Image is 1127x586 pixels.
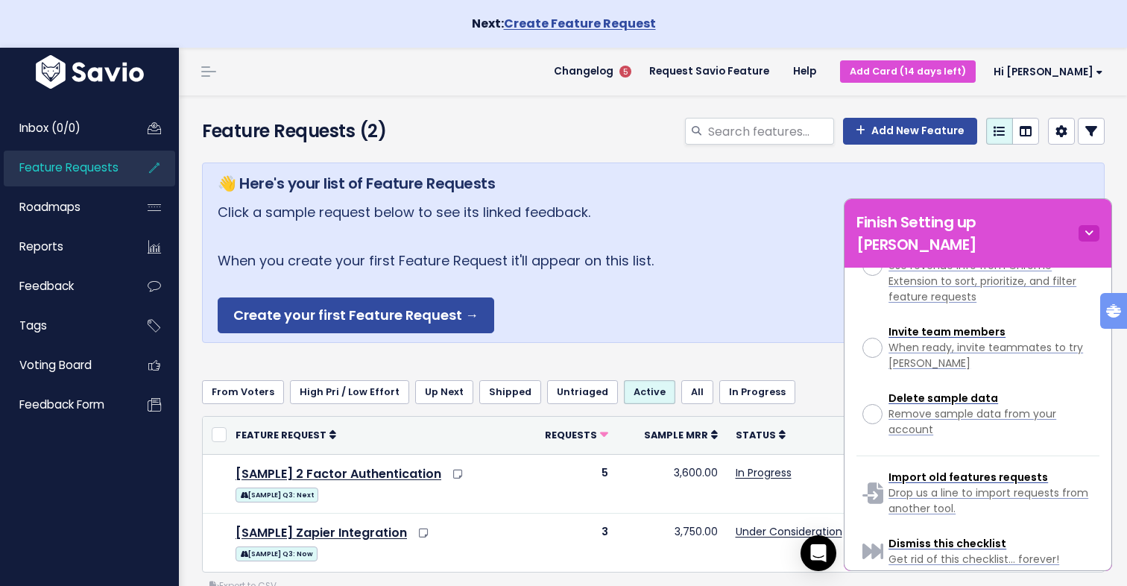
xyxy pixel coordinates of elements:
[19,239,63,254] span: Reports
[236,524,407,541] a: [SAMPLE] Zapier Integration
[976,60,1115,84] a: Hi [PERSON_NAME]
[801,535,836,571] div: Open Intercom Messenger
[545,429,597,441] span: Requests
[4,230,124,264] a: Reports
[736,427,786,442] a: Status
[856,211,1079,256] h5: Finish Setting up [PERSON_NAME]
[856,318,1099,377] a: Invite team members When ready, invite teammates to try [PERSON_NAME]
[617,454,726,513] td: 3,600.00
[888,485,1088,516] span: Drop us a line to import requests from another tool.
[19,397,104,412] span: Feedback form
[32,55,148,89] img: logo-white.9d6f32f41409.svg
[545,427,608,442] a: Requests
[856,464,1099,523] a: Import old features requests Drop us a line to import requests from another tool.
[521,513,618,571] td: 3
[202,380,1105,404] ul: Filter feature requests
[888,552,1059,567] span: Get rid of this checklist... forever!
[888,536,1006,551] span: Dismiss this checklist
[236,544,318,562] a: [SAMPLE] Q3: Now
[644,429,708,441] span: Sample MRR
[521,454,618,513] td: 5
[472,15,656,32] strong: Next:
[644,427,718,442] a: Sample MRR
[236,488,318,502] span: [SAMPLE] Q3: Next
[888,406,1056,437] span: Remove sample data from your account
[236,546,318,561] span: [SAMPLE] Q3: Now
[236,427,336,442] a: Feature Request
[19,318,47,333] span: Tags
[4,388,124,422] a: Feedback form
[19,278,74,294] span: Feedback
[290,380,409,404] a: High Pri / Low Effort
[736,524,842,539] a: Under Consideration
[218,201,1089,333] p: Click a sample request below to see its linked feedback. When you create your first Feature Reque...
[202,380,284,404] a: From Voters
[4,348,124,382] a: Voting Board
[19,199,80,215] span: Roadmaps
[554,66,613,77] span: Changelog
[4,111,124,145] a: Inbox (0/0)
[236,465,441,482] a: [SAMPLE] 2 Factor Authentication
[19,120,80,136] span: Inbox (0/0)
[218,172,1089,195] h5: 👋 Here's your list of Feature Requests
[479,380,541,404] a: Shipped
[719,380,795,404] a: In Progress
[840,60,976,82] a: Add Card (14 days left)
[856,385,1099,444] a: Delete sample data Remove sample data from your account
[4,151,124,185] a: Feature Requests
[624,380,675,404] a: Active
[236,429,326,441] span: Feature Request
[888,324,1006,339] span: Invite team members
[619,66,631,78] span: 5
[994,66,1103,78] span: Hi [PERSON_NAME]
[415,380,473,404] a: Up Next
[236,485,318,503] a: [SAMPLE] Q3: Next
[736,465,792,480] a: In Progress
[736,429,776,441] span: Status
[843,118,977,145] a: Add New Feature
[4,309,124,343] a: Tags
[4,190,124,224] a: Roadmaps
[637,60,781,83] a: Request Savio Feature
[19,160,119,175] span: Feature Requests
[888,391,998,406] span: Delete sample data
[4,269,124,303] a: Feedback
[504,15,656,32] a: Create Feature Request
[218,297,494,334] a: Create your first Feature Request →
[19,357,92,373] span: Voting Board
[888,258,1076,304] span: Use revenue info from Chrome Extension to sort, prioritize, and filter feature requests
[202,118,488,145] h4: Feature Requests (2)
[707,118,834,145] input: Search features...
[781,60,828,83] a: Help
[888,470,1048,485] span: Import old features requests
[888,340,1083,371] span: When ready, invite teammates to try [PERSON_NAME]
[617,513,726,571] td: 3,750.00
[681,380,713,404] a: All
[547,380,618,404] a: Untriaged
[856,530,1099,573] a: Dismiss this checklist Get rid of this checklist... forever!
